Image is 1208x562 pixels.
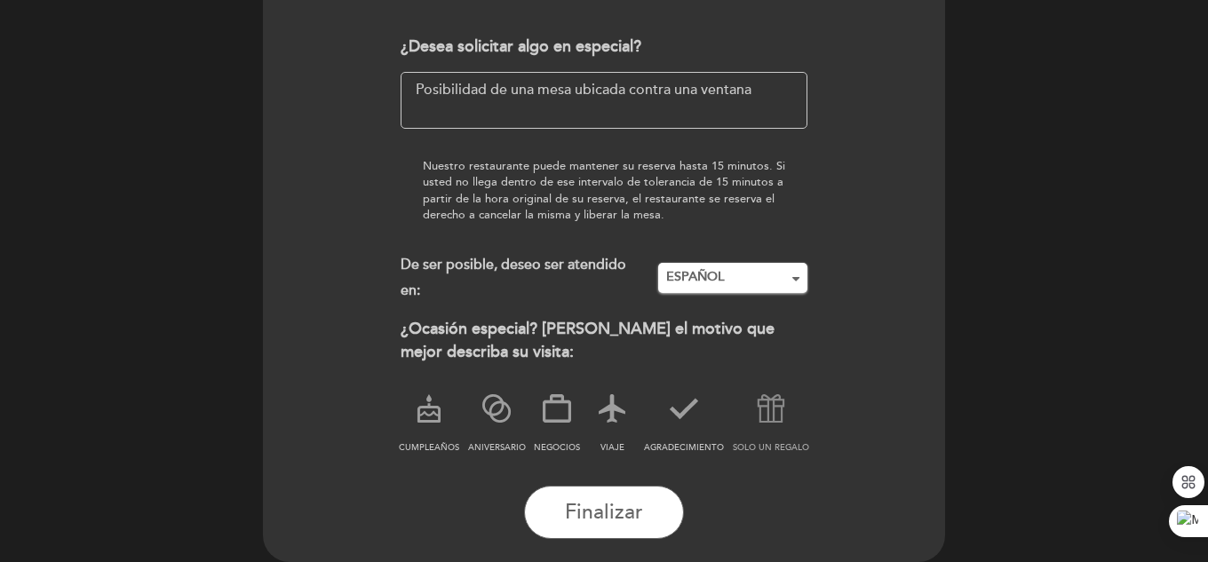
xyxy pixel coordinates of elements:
[658,263,807,293] button: ESPAÑOL
[565,500,643,525] span: Finalizar
[666,268,799,286] span: ESPAÑOL
[401,318,808,363] div: ¿Ocasión especial? [PERSON_NAME] el motivo que mejor describa su visita:
[401,143,808,238] div: Nuestro restaurante puede mantener su reserva hasta 15 minutos. Si usted no llega dentro de ese i...
[468,442,526,453] span: ANIVERSARIO
[733,442,809,453] span: SOLO UN REGALO
[401,252,659,304] div: De ser posible, deseo ser atendido en:
[600,442,624,453] span: VIAJE
[399,442,459,453] span: CUMPLEAÑOS
[644,442,724,453] span: AGRADECIMIENTO
[524,486,684,539] button: Finalizar
[401,36,808,59] div: ¿Desea solicitar algo en especial?
[534,442,580,453] span: NEGOCIOS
